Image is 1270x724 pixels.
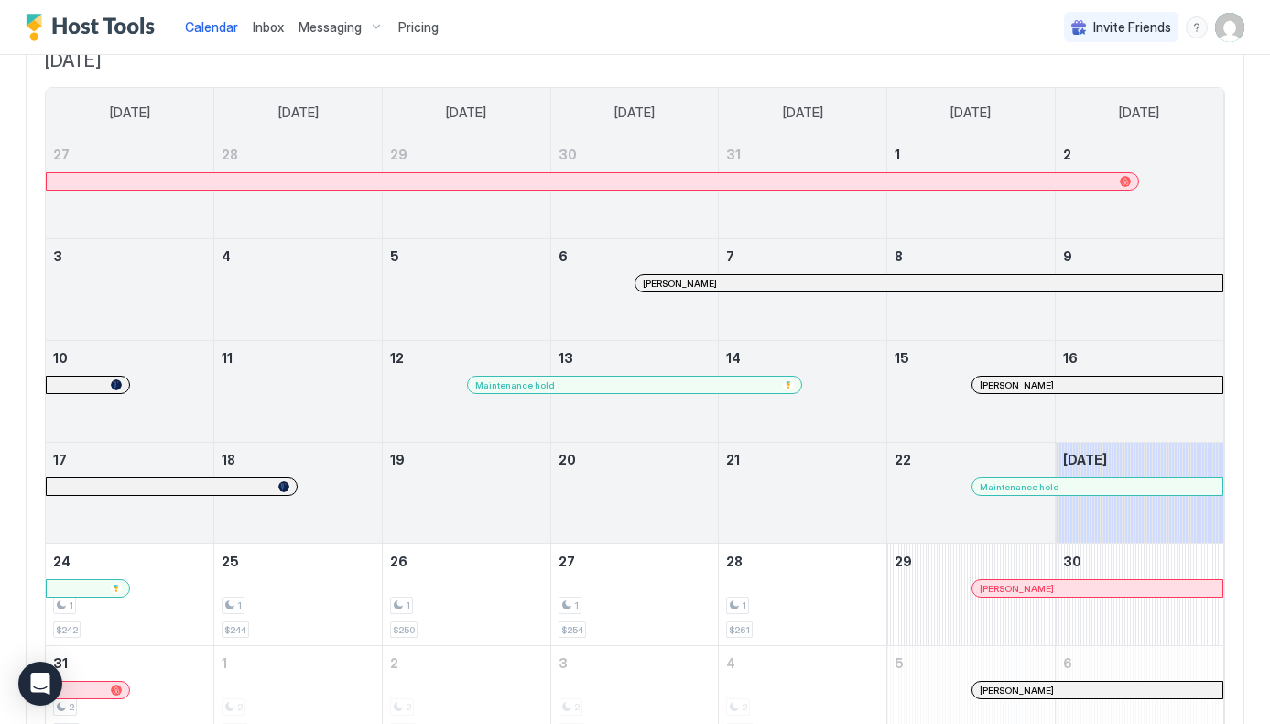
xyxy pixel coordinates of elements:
[719,443,886,477] a: August 21, 2025
[559,350,573,366] span: 13
[980,685,1054,697] span: [PERSON_NAME]
[550,544,719,646] td: August 27, 2025
[1215,13,1244,42] div: User profile
[551,443,719,477] a: August 20, 2025
[895,248,903,264] span: 8
[390,248,399,264] span: 5
[383,544,550,578] a: August 26, 2025
[222,147,238,162] span: 28
[390,655,398,671] span: 2
[950,104,991,121] span: [DATE]
[46,443,213,477] a: August 17, 2025
[53,350,68,366] span: 10
[550,341,719,443] td: August 13, 2025
[980,583,1215,595] div: [PERSON_NAME]
[1056,341,1223,375] a: August 16, 2025
[253,19,284,35] span: Inbox
[596,88,673,137] a: Wednesday
[742,599,746,611] span: 1
[185,19,238,35] span: Calendar
[53,248,62,264] span: 3
[980,583,1054,595] span: [PERSON_NAME]
[383,443,550,477] a: August 19, 2025
[614,104,655,121] span: [DATE]
[237,599,242,611] span: 1
[719,239,887,341] td: August 7, 2025
[185,17,238,37] a: Calendar
[214,646,382,680] a: September 1, 2025
[550,443,719,544] td: August 20, 2025
[559,554,575,569] span: 27
[383,341,550,375] a: August 12, 2025
[26,14,163,41] div: Host Tools Logo
[1056,646,1223,680] a: September 6, 2025
[383,137,550,171] a: July 29, 2025
[46,443,214,544] td: August 17, 2025
[1063,554,1081,569] span: 30
[551,239,719,273] a: August 6, 2025
[53,452,67,467] span: 17
[1063,655,1072,671] span: 6
[214,443,382,477] a: August 18, 2025
[278,104,319,121] span: [DATE]
[550,137,719,239] td: July 30, 2025
[382,544,550,646] td: August 26, 2025
[1063,248,1072,264] span: 9
[559,655,568,671] span: 3
[222,248,231,264] span: 4
[214,544,382,578] a: August 25, 2025
[382,341,550,443] td: August 12, 2025
[574,599,579,611] span: 1
[887,443,1056,544] td: August 22, 2025
[1186,16,1208,38] div: menu
[887,137,1056,239] td: August 1, 2025
[1055,341,1223,443] td: August 16, 2025
[726,655,735,671] span: 4
[550,239,719,341] td: August 6, 2025
[406,599,410,611] span: 1
[1056,544,1223,578] a: August 30, 2025
[222,655,227,671] span: 1
[719,544,887,646] td: August 28, 2025
[980,379,1215,391] div: [PERSON_NAME]
[46,137,213,171] a: July 27, 2025
[46,544,214,646] td: August 24, 2025
[895,452,911,467] span: 22
[551,137,719,171] a: July 30, 2025
[1093,19,1171,36] span: Invite Friends
[726,554,743,569] span: 28
[390,350,404,366] span: 12
[719,646,886,680] a: September 4, 2025
[214,341,383,443] td: August 11, 2025
[224,624,246,636] span: $244
[719,137,886,171] a: July 31, 2025
[887,443,1055,477] a: August 22, 2025
[726,248,734,264] span: 7
[1063,350,1078,366] span: 16
[222,554,239,569] span: 25
[393,624,415,636] span: $250
[398,19,439,36] span: Pricing
[1063,452,1107,467] span: [DATE]
[390,452,405,467] span: 19
[46,137,214,239] td: July 27, 2025
[559,147,577,162] span: 30
[428,88,505,137] a: Tuesday
[895,350,909,366] span: 15
[932,88,1009,137] a: Friday
[46,341,213,375] a: August 10, 2025
[980,481,1215,493] div: Maintenance hold
[214,239,382,273] a: August 4, 2025
[1055,239,1223,341] td: August 9, 2025
[719,443,887,544] td: August 21, 2025
[214,544,383,646] td: August 25, 2025
[390,554,407,569] span: 26
[719,341,887,443] td: August 14, 2025
[253,17,284,37] a: Inbox
[887,239,1056,341] td: August 8, 2025
[559,248,568,264] span: 6
[887,239,1055,273] a: August 8, 2025
[46,239,214,341] td: August 3, 2025
[92,88,168,137] a: Sunday
[726,452,740,467] span: 21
